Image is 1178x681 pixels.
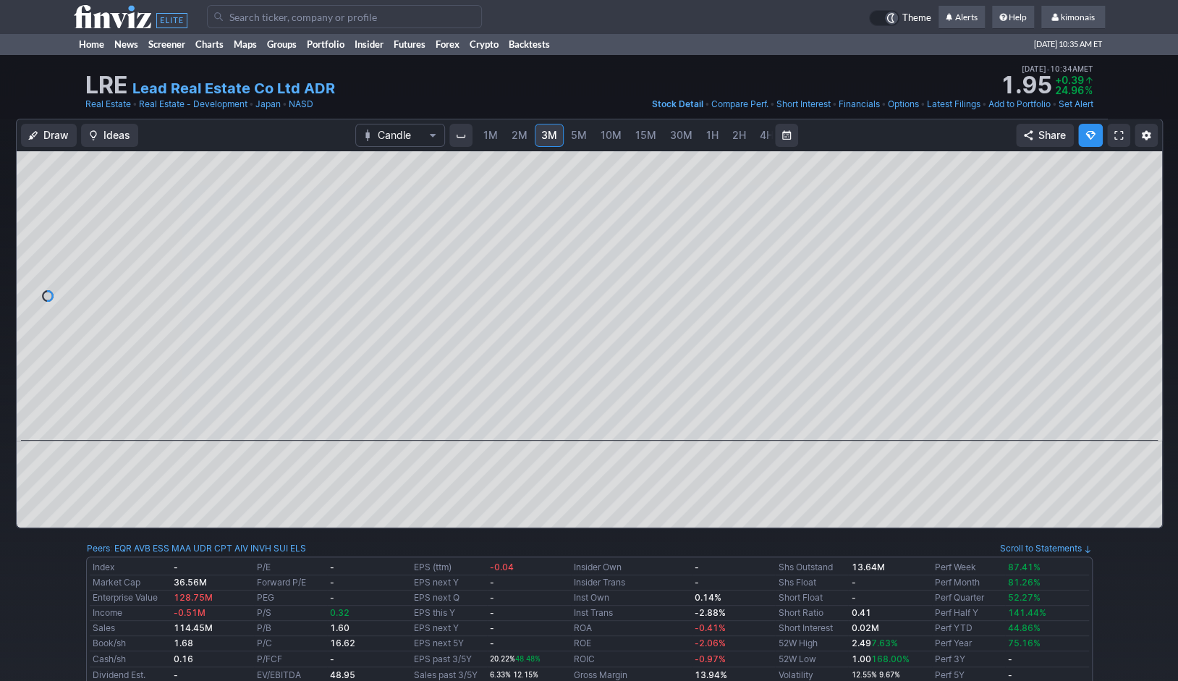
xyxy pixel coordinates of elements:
[465,33,504,55] a: Crypto
[932,560,1005,575] td: Perf Week
[43,128,69,143] span: Draw
[851,607,870,618] b: 0.41
[330,669,355,680] b: 48.95
[888,97,919,111] a: Options
[775,636,848,651] td: 52W High
[229,33,262,55] a: Maps
[775,560,848,575] td: Shs Outstand
[776,97,831,111] a: Short Interest
[1055,84,1084,96] span: 24.96
[839,97,880,111] a: Financials
[174,592,213,603] span: 128.75M
[515,655,541,663] span: 48.48%
[411,621,487,636] td: EPS next Y
[1052,97,1057,111] span: •
[652,97,703,111] a: Stock Detail
[411,591,487,606] td: EPS next Q
[982,97,987,111] span: •
[851,671,899,679] small: 12.55% 9.67%
[932,621,1005,636] td: Perf YTD
[870,638,897,648] span: 7.63%
[932,606,1005,621] td: Perf Half Y
[254,636,327,651] td: P/C
[571,560,692,575] td: Insider Own
[726,124,753,147] a: 2H
[254,651,327,667] td: P/FCF
[571,591,692,606] td: Inst Own
[1008,653,1012,664] b: -
[234,541,248,556] a: AIV
[274,541,288,556] a: SUI
[870,653,909,664] span: 168.00%
[490,671,538,679] small: 6.33% 12.15%
[330,577,334,588] b: -
[541,129,557,141] span: 3M
[431,33,465,55] a: Forex
[174,562,178,572] b: -
[90,606,171,621] td: Income
[255,97,281,111] a: Japan
[564,124,593,147] a: 5M
[695,577,699,588] b: -
[171,541,191,556] a: MAA
[109,33,143,55] a: News
[143,33,190,55] a: Screener
[932,636,1005,651] td: Perf Year
[378,128,423,143] span: Candle
[778,592,822,603] a: Short Float
[920,97,925,111] span: •
[932,591,1005,606] td: Perf Quarter
[411,560,487,575] td: EPS (ttm)
[250,541,271,556] a: INVH
[174,669,178,680] a: -
[629,124,663,147] a: 15M
[670,129,692,141] span: 30M
[1008,607,1046,618] span: 141.44%
[635,129,656,141] span: 15M
[711,98,768,109] span: Compare Perf.
[695,669,727,680] b: 13.94%
[1008,622,1041,633] span: 44.86%
[153,541,169,556] a: ESS
[1078,124,1103,147] button: Explore new features
[254,621,327,636] td: P/B
[700,124,725,147] a: 1H
[174,622,213,633] b: 114.45M
[490,607,494,618] b: -
[193,541,212,556] a: UDR
[490,638,494,648] b: -
[1107,124,1130,147] a: Fullscreen
[355,124,445,147] button: Chart Type
[652,98,703,109] span: Stock Detail
[1061,12,1095,22] span: kimonais
[90,591,171,606] td: Enterprise Value
[490,655,541,663] small: 20.22%
[1008,592,1041,603] span: 52.27%
[1008,577,1041,588] span: 81.26%
[775,124,798,147] button: Range
[851,577,855,588] b: -
[775,651,848,667] td: 52W Low
[214,541,232,556] a: CPT
[85,97,131,111] a: Real Estate
[411,606,487,621] td: EPS this Y
[490,562,514,572] span: -0.04
[571,606,692,621] td: Inst Trans
[1038,128,1066,143] span: Share
[132,78,335,98] a: Lead Real Estate Co Ltd ADR
[601,129,622,141] span: 10M
[330,622,349,633] b: 1.60
[490,577,494,588] b: -
[932,651,1005,667] td: Perf 3Y
[695,653,726,664] span: -0.97%
[93,669,145,680] a: Dividend Est.
[851,622,878,633] a: 0.02M
[760,129,774,141] span: 4H
[664,124,699,147] a: 30M
[851,638,897,648] b: 2.49
[512,129,527,141] span: 2M
[1034,33,1102,55] span: [DATE] 10:35 AM ET
[1041,6,1105,29] a: kimonais
[85,74,128,97] h1: LRE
